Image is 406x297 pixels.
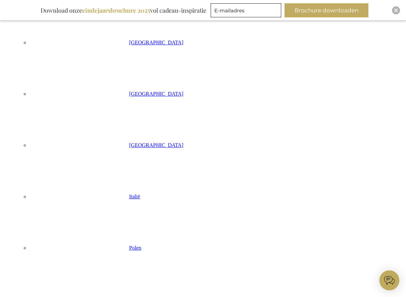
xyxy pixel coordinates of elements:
[29,91,183,97] a: [GEOGRAPHIC_DATA]
[211,3,283,19] form: marketing offers and promotions
[394,8,398,12] img: Close
[29,142,183,148] a: [GEOGRAPHIC_DATA]
[29,245,141,251] a: Polen
[285,3,368,17] button: Brochure downloaden
[392,6,400,14] div: Close
[211,3,281,17] input: E-mailadres
[29,40,183,45] a: [GEOGRAPHIC_DATA]
[82,6,150,14] b: eindejaarsbrochure 2025
[379,270,399,290] iframe: belco-activator-frame
[38,3,209,17] div: Download onze vol cadeau-inspiratie
[29,194,140,199] a: Italië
